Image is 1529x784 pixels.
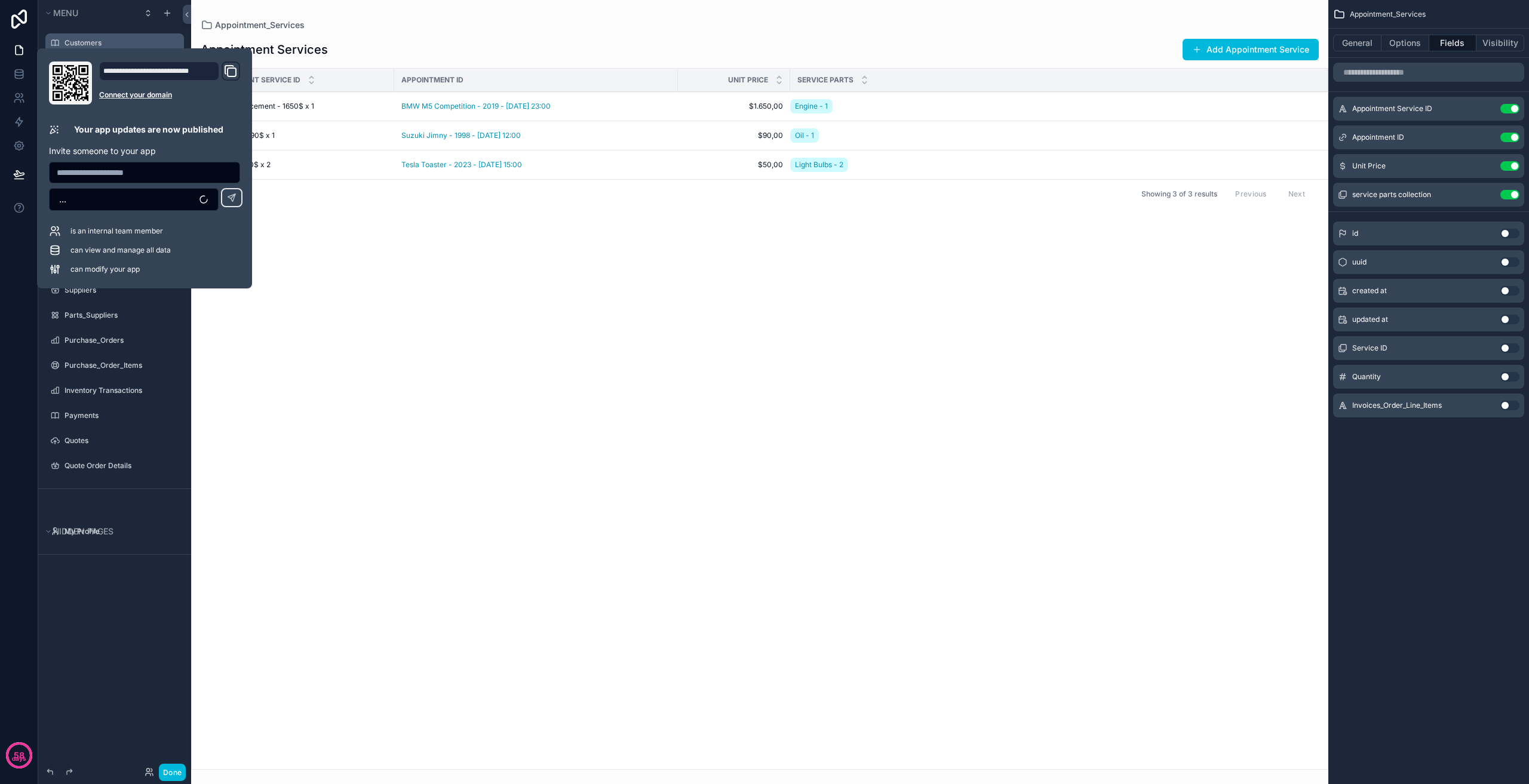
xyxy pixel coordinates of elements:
label: Payments [65,411,177,420]
span: is an internal team member [70,226,163,236]
span: Service ID [1352,343,1387,353]
button: General [1333,35,1381,51]
button: Menu [43,5,136,21]
button: Done [159,764,186,781]
span: ... [59,193,66,205]
span: service parts collection [1352,190,1431,199]
span: Service Parts [797,75,853,85]
label: Quotes [65,436,177,445]
p: days [12,754,26,764]
span: Appointment Service ID [206,75,300,85]
span: id [1352,229,1358,238]
span: can modify your app [70,265,140,274]
label: Inventory Transactions [65,386,177,395]
button: Fields [1429,35,1477,51]
label: Customers [65,38,177,48]
span: Appointment Service ID [1352,104,1432,113]
button: Select Button [49,188,219,211]
label: My Profile [65,527,177,536]
label: Purchase_Orders [65,336,177,345]
span: Appointment_Services [1350,10,1426,19]
span: Appointment ID [1352,133,1404,142]
span: Unit Price [1352,161,1386,171]
label: Parts_Suppliers [65,310,177,320]
p: Your app updates are now published [74,124,223,136]
span: Showing 3 of 3 results [1141,189,1217,199]
span: Unit Price [728,75,768,85]
label: Suppliers [65,285,177,295]
button: Visibility [1476,35,1524,51]
span: Invoices_Order_Line_Items [1352,401,1442,410]
span: Quantity [1352,372,1381,382]
p: 58 [14,749,24,761]
span: updated at [1352,315,1388,324]
button: Hidden pages [43,523,179,540]
span: can view and manage all data [70,245,171,255]
span: Menu [53,8,78,18]
div: Domain and Custom Link [99,62,240,104]
span: created at [1352,286,1387,296]
button: Options [1381,35,1429,51]
p: Invite someone to your app [49,145,240,157]
span: Appointment ID [401,75,463,85]
label: Purchase_Order_Items [65,361,177,370]
span: uuid [1352,257,1367,267]
label: Quote Order Details [65,461,177,471]
a: Connect your domain [99,90,240,100]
